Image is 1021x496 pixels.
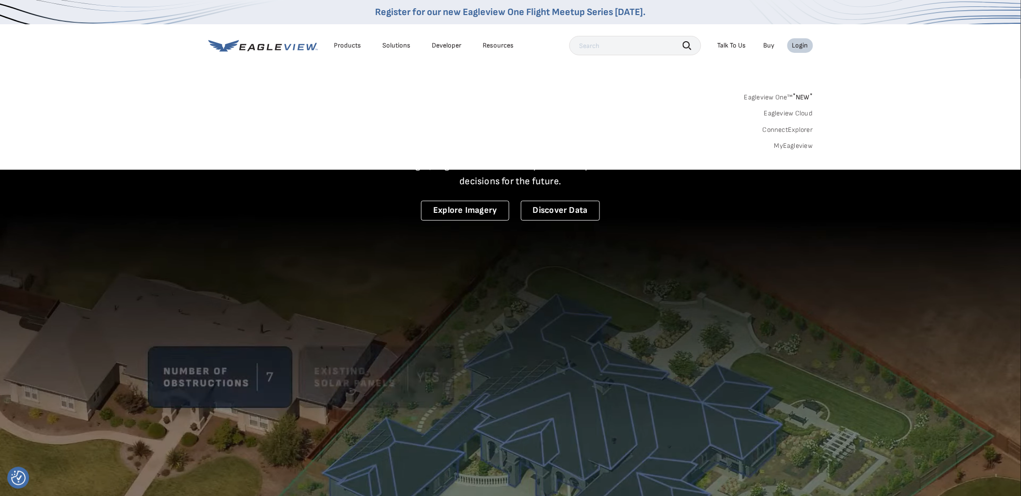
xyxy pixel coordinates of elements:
[483,41,514,50] div: Resources
[793,93,813,101] span: NEW
[718,41,746,50] div: Talk To Us
[764,41,775,50] a: Buy
[763,126,813,134] a: ConnectExplorer
[744,90,813,101] a: Eagleview One™*NEW*
[764,109,813,118] a: Eagleview Cloud
[383,41,411,50] div: Solutions
[11,471,26,485] button: Consent Preferences
[376,6,646,18] a: Register for our new Eagleview One Flight Meetup Series [DATE].
[421,201,509,221] a: Explore Imagery
[792,41,808,50] div: Login
[432,41,462,50] a: Developer
[569,36,701,55] input: Search
[11,471,26,485] img: Revisit consent button
[774,142,813,150] a: MyEagleview
[334,41,361,50] div: Products
[521,201,600,221] a: Discover Data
